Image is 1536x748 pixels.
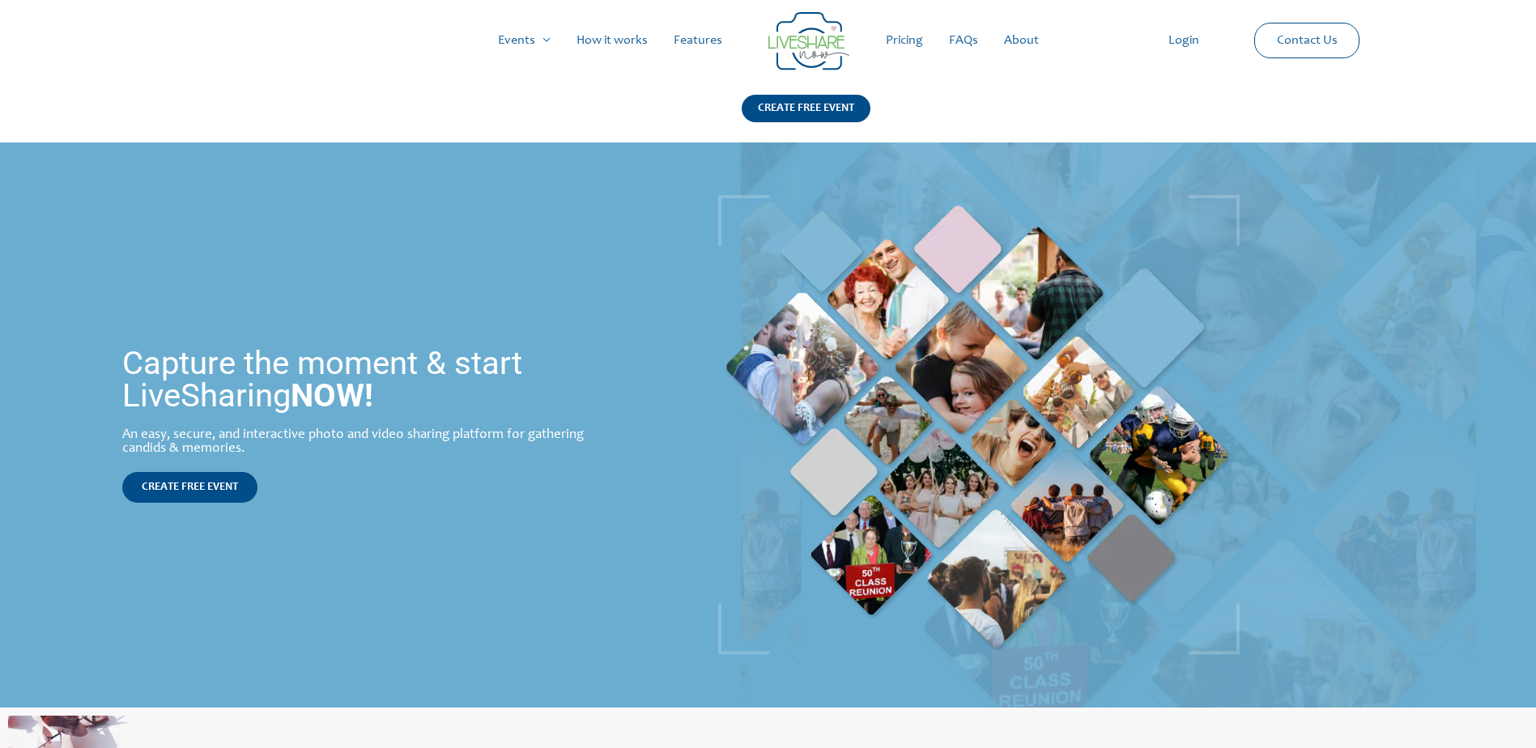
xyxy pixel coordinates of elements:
a: Login [1155,15,1212,66]
a: CREATE FREE EVENT [742,95,870,142]
a: How it works [564,15,661,66]
a: FAQs [936,15,991,66]
nav: Site Navigation [28,15,1508,66]
strong: NOW! [291,376,373,414]
a: Contact Us [1264,23,1351,57]
a: Features [661,15,735,66]
a: Events [485,15,564,66]
div: CREATE FREE EVENT [742,95,870,122]
h1: Capture the moment & start LiveSharing [122,347,614,412]
span: CREATE FREE EVENT [142,482,238,493]
img: LiveShare logo - Capture & Share Event Memories [768,12,849,70]
img: Live Photobooth [718,195,1240,655]
a: About [991,15,1052,66]
a: Pricing [873,15,936,66]
div: An easy, secure, and interactive photo and video sharing platform for gathering candids & memories. [122,428,614,456]
a: CREATE FREE EVENT [122,472,257,503]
